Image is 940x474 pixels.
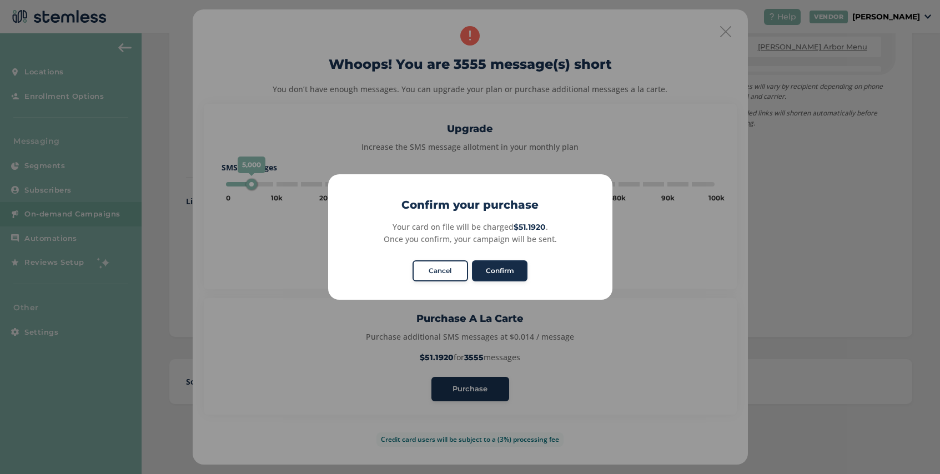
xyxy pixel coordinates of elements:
h2: Confirm your purchase [328,196,612,213]
iframe: Chat Widget [884,421,940,474]
strong: $51.1920 [514,222,546,232]
div: Your card on file will be charged . Once you confirm, your campaign will be sent. [340,221,600,245]
button: Confirm [472,260,527,281]
button: Cancel [413,260,468,281]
